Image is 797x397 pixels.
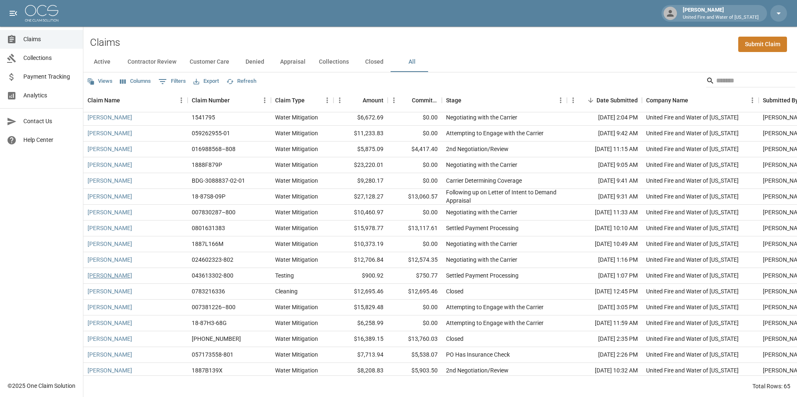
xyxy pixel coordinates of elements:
div: $900.92 [333,268,388,284]
button: Show filters [156,75,188,88]
div: [DATE] 10:10 AM [567,221,642,236]
div: Water Mitigation [275,303,318,311]
button: Menu [175,94,188,107]
div: United Fire and Water of Louisiana [646,224,739,232]
div: Water Mitigation [275,192,318,201]
div: Committed Amount [412,89,438,112]
div: Settled Payment Processing [446,271,519,280]
div: $10,373.19 [333,236,388,252]
div: United Fire and Water of Louisiana [646,319,739,327]
span: Help Center [23,136,76,144]
button: Denied [236,52,273,72]
div: Company Name [646,89,688,112]
div: $12,574.35 [388,252,442,268]
button: Sort [120,94,132,106]
div: BDG-3088837-02-01 [192,176,245,185]
div: 043613302-800 [192,271,233,280]
a: Submit Claim [738,37,787,52]
div: Date Submitted [567,89,642,112]
div: $11,233.83 [333,126,388,141]
div: 007830287–800 [192,208,236,216]
button: Sort [230,94,241,106]
div: 1888F879P [192,161,222,169]
div: Attempting to Engage with the Carrier [446,319,544,327]
button: Menu [746,94,759,107]
button: Sort [585,94,596,106]
div: $4,417.40 [388,141,442,157]
div: Water Mitigation [275,350,318,359]
div: Claim Type [275,89,305,112]
button: Sort [688,94,700,106]
button: Active [83,52,121,72]
a: [PERSON_NAME] [88,240,132,248]
div: Stage [442,89,567,112]
div: [DATE] 10:32 AM [567,363,642,379]
div: $0.00 [388,173,442,189]
div: $12,706.84 [333,252,388,268]
div: Water Mitigation [275,145,318,153]
a: [PERSON_NAME] [88,319,132,327]
div: United Fire and Water of Louisiana [646,176,739,185]
a: [PERSON_NAME] [88,303,132,311]
a: [PERSON_NAME] [88,287,132,295]
div: Water Mitigation [275,366,318,375]
div: United Fire and Water of Louisiana [646,192,739,201]
div: [DATE] 11:15 AM [567,141,642,157]
div: 0783216336 [192,287,225,295]
div: [DATE] 1:16 PM [567,252,642,268]
div: $0.00 [388,236,442,252]
h2: Claims [90,37,120,49]
div: United Fire and Water of Louisiana [646,145,739,153]
div: Water Mitigation [275,240,318,248]
div: Water Mitigation [275,319,318,327]
div: [DATE] 10:49 AM [567,236,642,252]
div: Attempting to Engage with the Carrier [446,129,544,137]
div: $7,713.94 [333,347,388,363]
button: Menu [388,94,400,107]
div: United Fire and Water of Louisiana [646,287,739,295]
div: Water Mitigation [275,113,318,122]
div: [DATE] 12:45 PM [567,284,642,300]
button: open drawer [5,5,22,22]
div: 1887L166M [192,240,223,248]
a: [PERSON_NAME] [88,271,132,280]
div: [DATE] 9:31 AM [567,189,642,205]
div: 18-87H3-68G [192,319,227,327]
button: Menu [333,94,346,107]
div: Committed Amount [388,89,442,112]
div: Total Rows: 65 [752,382,790,390]
div: 2nd Negotiation/Review [446,366,509,375]
div: [DATE] 3:05 PM [567,300,642,315]
div: Negotiating with the Carrier [446,161,517,169]
div: 016988568–808 [192,145,236,153]
div: $8,208.83 [333,363,388,379]
div: [DATE] 1:07 PM [567,268,642,284]
div: 057173558-801 [192,350,233,359]
button: Views [85,75,115,88]
div: 1541795 [192,113,215,122]
div: 024602323-802 [192,256,233,264]
div: [DATE] 2:26 PM [567,347,642,363]
div: $10,460.97 [333,205,388,221]
div: $16,389.15 [333,331,388,347]
button: Export [191,75,221,88]
div: Following up on Letter of Intent to Demand Appraisal [446,188,563,205]
button: Sort [461,94,473,106]
div: $0.00 [388,126,442,141]
p: United Fire and Water of [US_STATE] [683,14,759,21]
div: Negotiating with the Carrier [446,256,517,264]
div: Testing [275,271,294,280]
div: $15,978.77 [333,221,388,236]
div: 007381226–800 [192,303,236,311]
div: 2nd Negotiation/Review [446,145,509,153]
button: Sort [351,94,363,106]
div: $9,280.17 [333,173,388,189]
div: Amount [363,89,383,112]
div: $5,875.09 [333,141,388,157]
div: Cleaning [275,287,298,295]
span: Payment Tracking [23,72,76,81]
div: $0.00 [388,157,442,173]
a: [PERSON_NAME] [88,224,132,232]
div: Closed [446,335,464,343]
div: United Fire and Water of Louisiana [646,129,739,137]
